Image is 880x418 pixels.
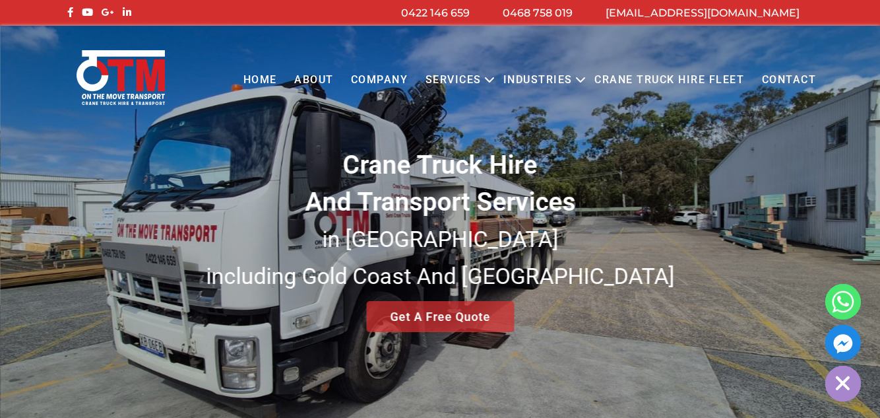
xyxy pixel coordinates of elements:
a: Facebook_Messenger [825,325,861,361]
a: Whatsapp [825,284,861,320]
a: Get A Free Quote [366,301,514,332]
a: Services [417,62,490,98]
a: About [286,62,342,98]
a: Home [234,62,285,98]
a: COMPANY [342,62,417,98]
a: 0422 146 659 [401,7,470,19]
small: in [GEOGRAPHIC_DATA] including Gold Coast And [GEOGRAPHIC_DATA] [206,226,674,289]
a: Crane Truck Hire Fleet [586,62,753,98]
a: 0468 758 019 [503,7,573,19]
a: Industries [495,62,581,98]
a: [EMAIL_ADDRESS][DOMAIN_NAME] [606,7,800,19]
a: Contact [753,62,825,98]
